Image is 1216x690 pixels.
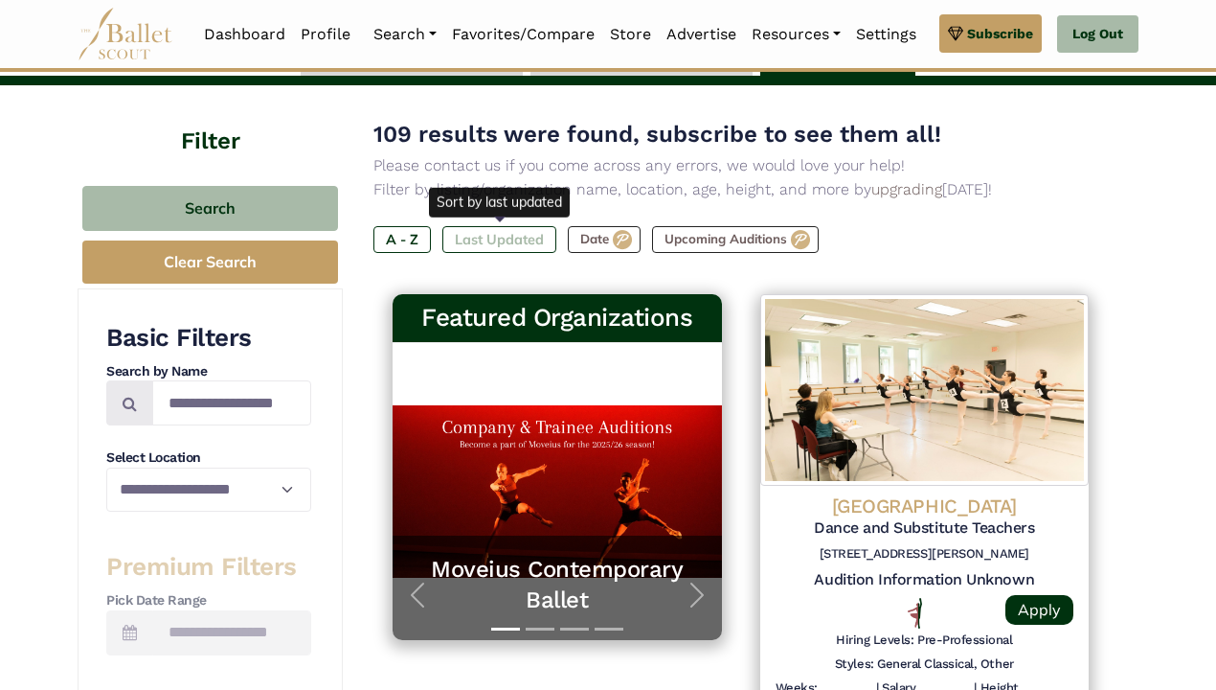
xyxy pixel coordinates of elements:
a: Subscribe [939,14,1042,53]
a: Settings [848,14,924,55]
h6: Styles: General Classical, Other [835,656,1014,673]
h4: [GEOGRAPHIC_DATA] [776,494,1074,518]
a: Search [366,14,444,55]
p: Please contact us if you come across any errors, we would love your help! [373,153,1108,178]
button: Slide 3 [560,618,589,640]
a: Apply [1005,595,1073,625]
input: Search by names... [152,380,311,425]
h3: Premium Filters [106,551,311,584]
span: Subscribe [967,23,1033,44]
h4: Filter [78,85,343,157]
img: All [908,598,922,629]
h5: Audition Information Unknown [776,570,1074,590]
h4: Search by Name [106,362,311,381]
a: Resources [744,14,848,55]
button: Clear Search [82,241,338,284]
span: 109 results were found, subscribe to see them all! [373,121,941,148]
p: Filter by listing/organization name, location, age, height, and more by [DATE]! [373,177,1108,202]
button: Slide 1 [491,618,520,640]
button: Slide 2 [526,618,554,640]
a: Advertise [659,14,744,55]
a: Favorites/Compare [444,14,602,55]
a: Moveius Contemporary Ballet [412,555,703,614]
label: A - Z [373,226,431,253]
div: Sort by last updated [429,188,570,217]
a: Log Out [1057,15,1138,54]
h4: Pick Date Range [106,591,311,610]
a: Dashboard [196,14,293,55]
h4: Select Location [106,448,311,468]
h6: [STREET_ADDRESS][PERSON_NAME] [776,546,1074,563]
label: Date [568,226,641,253]
button: Slide 4 [595,618,623,640]
img: Logo [760,294,1090,486]
a: Store [602,14,659,55]
label: Last Updated [442,226,556,253]
a: upgrading [871,180,942,198]
a: Profile [293,14,358,55]
h6: Hiring Levels: Pre-Professional [836,632,1012,649]
h3: Featured Organizations [408,302,707,334]
label: Upcoming Auditions [652,226,819,253]
h3: Basic Filters [106,322,311,355]
img: gem.svg [948,23,963,44]
h5: Dance and Substitute Teachers [776,518,1074,539]
button: Search [82,186,338,231]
